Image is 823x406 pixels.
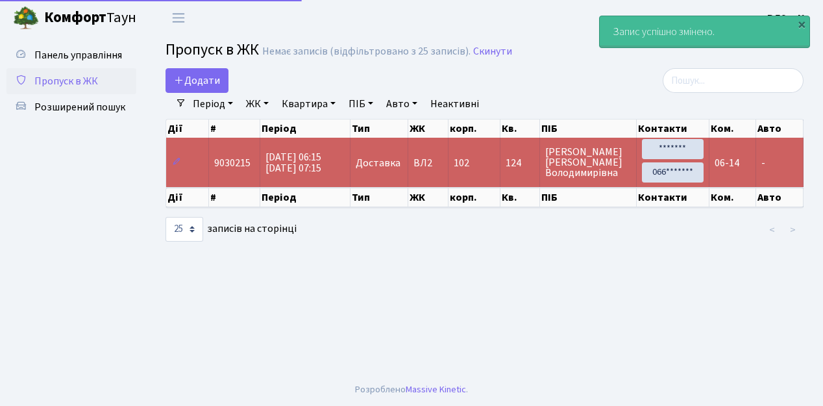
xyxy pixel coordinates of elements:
span: - [761,156,765,170]
th: Ком. [709,188,757,207]
th: Контакти [637,188,709,207]
b: ВЛ2 -. К. [767,11,807,25]
span: 9030215 [214,156,251,170]
a: Massive Kinetic [406,383,466,396]
a: Період [188,93,238,115]
th: Ком. [709,120,757,138]
b: Комфорт [44,7,106,28]
span: [PERSON_NAME] [PERSON_NAME] Володимирівна [545,147,631,178]
button: Переключити навігацію [162,7,195,29]
th: ЖК [408,188,448,207]
img: logo.png [13,5,39,31]
a: ПІБ [343,93,378,115]
a: Панель управління [6,42,136,68]
label: записів на сторінці [166,217,297,242]
span: 06-14 [715,156,739,170]
a: Додати [166,68,228,93]
th: Тип [350,120,408,138]
span: Розширений пошук [34,100,125,114]
span: Таун [44,7,136,29]
span: Пропуск в ЖК [34,74,98,88]
span: [DATE] 06:15 [DATE] 07:15 [265,150,321,175]
th: Період [260,188,350,207]
div: Розроблено . [355,383,468,397]
input: Пошук... [663,68,804,93]
th: корп. [448,188,500,207]
a: Пропуск в ЖК [6,68,136,94]
th: Контакти [637,120,709,138]
a: Квартира [276,93,341,115]
span: ВЛ2 [413,158,443,168]
th: Період [260,120,350,138]
a: Розширений пошук [6,94,136,120]
th: Авто [756,188,804,207]
th: ПІБ [540,188,637,207]
span: Панель управління [34,48,122,62]
th: # [209,120,260,138]
a: Скинути [473,45,512,58]
div: Немає записів (відфільтровано з 25 записів). [262,45,471,58]
th: Тип [350,188,408,207]
th: Кв. [500,120,540,138]
th: Авто [756,120,804,138]
div: × [795,18,808,31]
div: Запис успішно змінено. [600,16,809,47]
a: Неактивні [425,93,484,115]
th: ЖК [408,120,448,138]
th: # [209,188,260,207]
a: ВЛ2 -. К. [767,10,807,26]
span: Пропуск в ЖК [166,38,259,61]
span: Додати [174,73,220,88]
span: 124 [506,158,534,168]
a: Авто [381,93,423,115]
a: ЖК [241,93,274,115]
th: Кв. [500,188,540,207]
select: записів на сторінці [166,217,203,242]
span: 102 [454,156,469,170]
span: Доставка [356,158,400,168]
th: ПІБ [540,120,637,138]
th: Дії [166,120,209,138]
th: корп. [448,120,500,138]
th: Дії [166,188,209,207]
